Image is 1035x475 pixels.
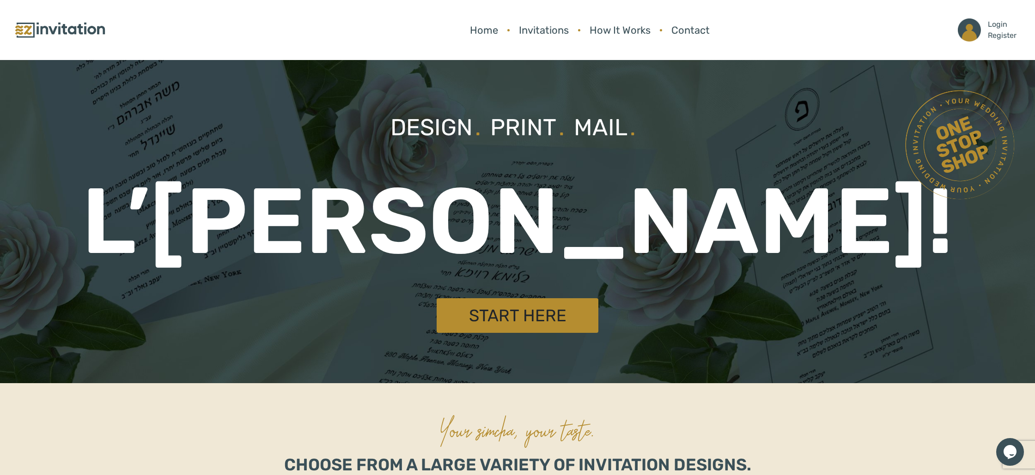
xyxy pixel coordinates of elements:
[667,18,714,42] a: Contact
[898,83,1023,208] img: banner_stamp.png
[390,110,645,145] p: Design Print Mail
[630,114,636,141] span: .
[996,438,1026,466] iframe: chat widget
[953,14,1021,46] a: LoginRegister
[14,20,106,40] img: logo.png
[465,18,503,42] a: Home
[82,152,953,291] p: L’[PERSON_NAME]!
[514,18,573,42] a: Invitations
[439,402,596,457] p: Your simcha, your taste.
[437,298,598,333] a: Start Here
[988,19,1017,41] p: Login Register
[958,18,981,42] img: ico_account.png
[585,18,655,42] a: How It Works
[475,114,481,141] span: .
[559,114,565,141] span: .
